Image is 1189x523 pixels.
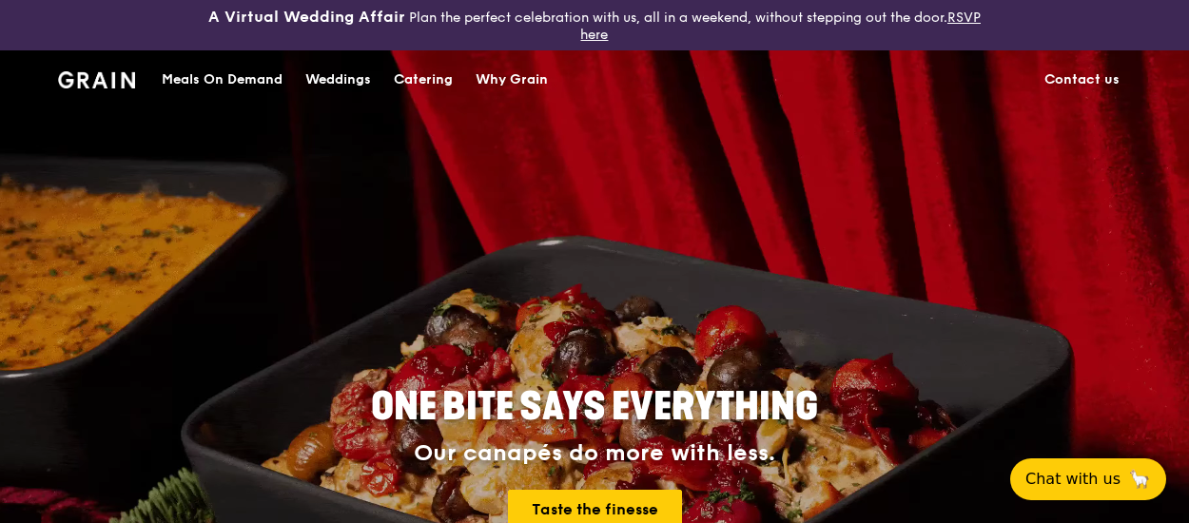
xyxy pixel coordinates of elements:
a: Catering [382,51,464,108]
a: Contact us [1033,51,1131,108]
button: Chat with us🦙 [1010,458,1166,500]
img: Grain [58,71,135,88]
a: Weddings [294,51,382,108]
h3: A Virtual Wedding Affair [208,8,405,27]
span: 🦙 [1128,468,1151,491]
span: ONE BITE SAYS EVERYTHING [371,384,818,430]
div: Our canapés do more with less. [252,440,937,467]
div: Plan the perfect celebration with us, all in a weekend, without stepping out the door. [198,8,990,43]
div: Why Grain [476,51,548,108]
span: Chat with us [1025,468,1121,491]
div: Meals On Demand [162,51,283,108]
div: Catering [394,51,453,108]
div: Weddings [305,51,371,108]
a: Why Grain [464,51,559,108]
a: RSVP here [580,10,981,43]
a: GrainGrain [58,49,135,107]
